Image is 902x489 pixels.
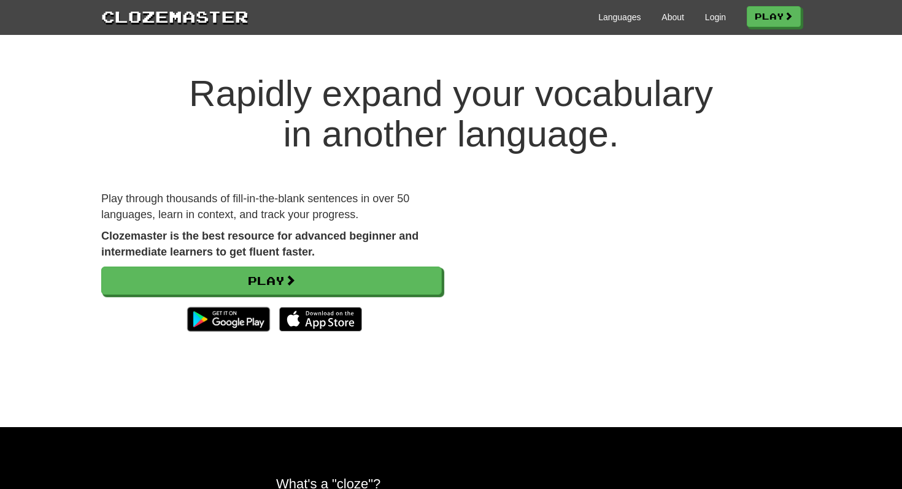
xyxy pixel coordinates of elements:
[661,11,684,23] a: About
[279,307,362,332] img: Download_on_the_App_Store_Badge_US-UK_135x40-25178aeef6eb6b83b96f5f2d004eda3bffbb37122de64afbaef7...
[101,191,442,222] p: Play through thousands of fill-in-the-blank sentences in over 50 languages, learn in context, and...
[598,11,641,23] a: Languages
[101,5,249,28] a: Clozemaster
[705,11,726,23] a: Login
[181,301,276,338] img: Get it on Google Play
[101,230,418,258] strong: Clozemaster is the best resource for advanced beginner and intermediate learners to get fluent fa...
[747,6,801,27] a: Play
[101,267,442,295] a: Play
